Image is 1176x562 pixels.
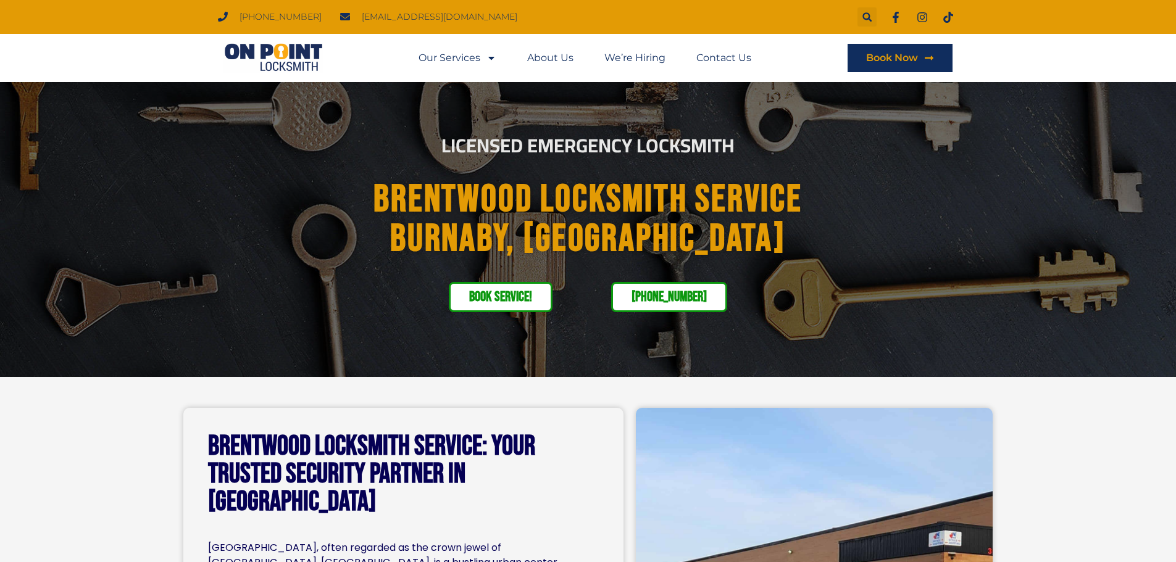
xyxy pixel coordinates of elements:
[866,53,918,63] span: Book Now
[247,136,930,155] h2: Licensed emergency Locksmith
[848,44,953,72] a: Book Now
[208,432,591,516] h2: Brentwood Locksmith Service: Your Trusted Security Partner in [GEOGRAPHIC_DATA]
[611,282,727,312] a: [PHONE_NUMBER]
[449,282,553,312] a: Book service!
[469,290,532,304] span: Book service!
[419,44,751,72] nav: Menu
[256,180,921,259] h1: Brentwood Locksmith Service burnaby, [GEOGRAPHIC_DATA]
[696,44,751,72] a: Contact Us
[419,44,496,72] a: Our Services
[857,7,877,27] div: Search
[632,290,707,304] span: [PHONE_NUMBER]
[236,9,322,25] span: [PHONE_NUMBER]
[359,9,517,25] span: [EMAIL_ADDRESS][DOMAIN_NAME]
[527,44,573,72] a: About Us
[604,44,665,72] a: We’re Hiring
